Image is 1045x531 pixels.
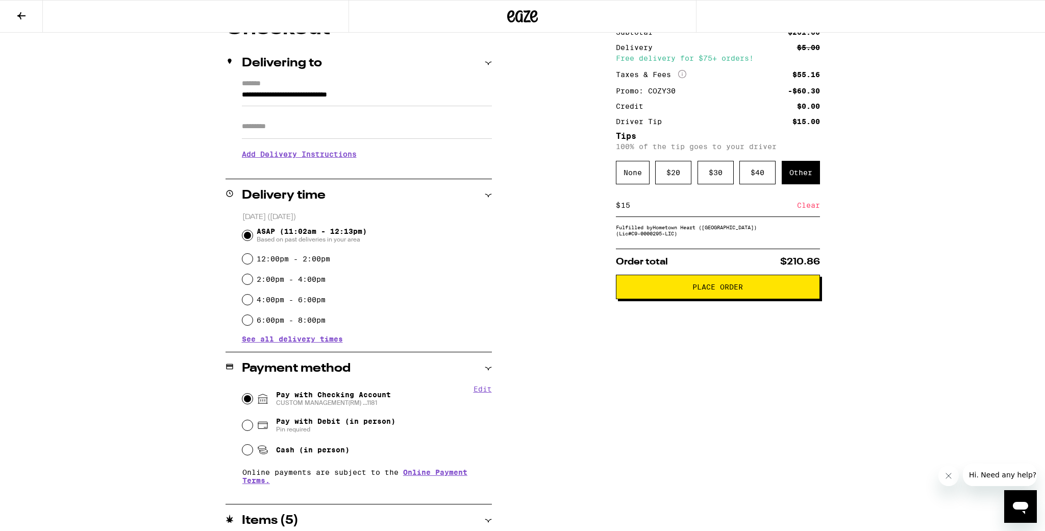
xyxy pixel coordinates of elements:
label: 12:00pm - 2:00pm [257,255,330,263]
p: [DATE] ([DATE]) [242,212,492,222]
h3: Add Delivery Instructions [242,142,492,166]
h2: Delivery time [242,189,326,202]
div: $ 40 [739,161,776,184]
div: $55.16 [792,71,820,78]
span: $210.86 [780,257,820,267]
span: Place Order [692,283,743,291]
p: 100% of the tip goes to your driver [616,142,820,151]
p: Online payments are subject to the [242,468,492,485]
span: Cash (in person) [276,446,350,454]
div: Driver Tip [616,118,669,125]
button: Place Order [616,275,820,299]
h2: Items ( 5 ) [242,515,298,527]
a: Online Payment Terms. [242,468,467,485]
div: Fulfilled by Hometown Heart ([GEOGRAPHIC_DATA]) (Lic# C9-0000295-LIC ) [616,224,820,236]
div: $ [616,194,620,216]
div: -$60.30 [788,87,820,94]
label: 4:00pm - 6:00pm [257,296,326,304]
div: Delivery [616,44,660,51]
span: Based on past deliveries in your area [257,235,367,244]
div: $0.00 [797,103,820,110]
div: Subtotal [616,29,660,36]
span: Pay with Debit (in person) [276,417,395,425]
div: $201.00 [788,29,820,36]
div: Other [782,161,820,184]
button: See all delivery times [242,335,343,343]
div: Clear [797,194,820,216]
div: Promo: COZY30 [616,87,683,94]
div: Taxes & Fees [616,70,686,79]
div: None [616,161,650,184]
iframe: Button to launch messaging window [1004,490,1037,523]
div: $ 30 [698,161,734,184]
span: Order total [616,257,668,267]
iframe: Message from company [963,464,1037,486]
span: Pay with Checking Account [276,391,391,407]
div: Credit [616,103,651,110]
div: $15.00 [792,118,820,125]
button: Edit [474,385,492,393]
label: 2:00pm - 4:00pm [257,275,326,283]
div: Free delivery for $75+ orders! [616,55,820,62]
h2: Payment method [242,363,351,375]
span: CUSTOM MANAGEMENT(RM) ...1181 [276,399,391,407]
input: 0 [620,201,797,210]
h5: Tips [616,132,820,140]
label: 6:00pm - 8:00pm [257,316,326,324]
div: $5.00 [797,44,820,51]
span: ASAP (11:02am - 12:13pm) [257,227,367,244]
h2: Delivering to [242,57,322,69]
div: $ 20 [655,161,691,184]
iframe: Close message [938,466,959,486]
span: Pin required [276,425,395,433]
p: We'll contact you at [PHONE_NUMBER] when we arrive [242,166,492,174]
